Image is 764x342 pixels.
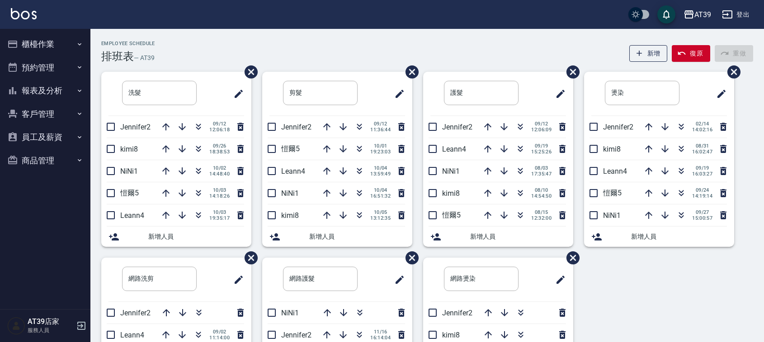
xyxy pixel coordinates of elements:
span: NiNi1 [603,211,621,220]
span: 09/12 [531,121,552,127]
span: 18:38:53 [209,149,230,155]
span: 16:14:04 [370,335,391,341]
span: 10/03 [209,187,230,193]
span: 09/19 [692,165,712,171]
span: Leann4 [281,167,305,176]
span: Leann4 [120,331,144,339]
button: 登出 [718,6,753,23]
span: kimi8 [442,189,460,198]
span: 12:32:00 [531,215,552,221]
button: 復原 [672,45,710,62]
p: 服務人員 [28,326,74,334]
span: 15:25:26 [531,149,552,155]
button: 員工及薪資 [4,125,87,149]
span: Jennifer2 [281,331,311,339]
span: 10/04 [370,165,391,171]
button: AT39 [680,5,715,24]
span: 修改班表的標題 [389,269,405,291]
span: 09/27 [692,209,712,215]
span: 刪除班表 [238,245,259,271]
span: 愷爾5 [281,144,300,153]
span: 刪除班表 [721,59,742,85]
span: 11:14:00 [209,335,230,341]
span: 14:18:26 [209,193,230,199]
span: Leann4 [442,145,466,153]
input: 排版標題 [122,81,197,105]
span: 刪除班表 [399,245,420,271]
span: 08/10 [531,187,552,193]
span: NiNi1 [281,189,299,198]
span: Jennifer2 [281,123,311,131]
input: 排版標題 [283,267,358,291]
span: 愷爾5 [603,189,622,197]
span: 14:02:16 [692,127,712,133]
img: Person [7,317,25,335]
span: 08/15 [531,209,552,215]
span: 08/03 [531,165,552,171]
span: 刪除班表 [238,59,259,85]
span: 10/01 [370,143,391,149]
span: 09/02 [209,329,230,335]
h2: Employee Schedule [101,41,155,46]
input: 排版標題 [283,81,358,105]
span: 修改班表的標題 [228,83,244,105]
img: Logo [11,8,37,19]
span: 17:35:47 [531,171,552,177]
span: Leann4 [603,167,627,176]
span: 11:36:44 [370,127,391,133]
span: 刪除班表 [560,59,581,85]
span: Jennifer2 [603,123,633,131]
div: 新增人員 [262,226,412,247]
span: 15:00:57 [692,215,712,221]
input: 排版標題 [605,81,679,105]
span: 12:06:09 [531,127,552,133]
span: kimi8 [120,145,138,153]
span: 新增人員 [631,232,727,241]
button: 報表及分析 [4,79,87,102]
span: 09/12 [209,121,230,127]
button: save [657,5,675,23]
div: 新增人員 [423,226,573,247]
span: 09/12 [370,121,391,127]
span: 新增人員 [148,232,244,241]
span: 新增人員 [470,232,566,241]
span: 修改班表的標題 [389,83,405,105]
span: Jennifer2 [120,309,151,317]
input: 排版標題 [122,267,197,291]
span: 16:03:27 [692,171,712,177]
span: kimi8 [603,145,621,153]
div: AT39 [694,9,711,20]
span: 10/04 [370,187,391,193]
span: 10/05 [370,209,391,215]
span: 愷爾5 [120,189,139,197]
span: 修改班表的標題 [550,269,566,291]
span: 14:48:40 [209,171,230,177]
h6: — AT39 [134,53,155,63]
span: 愷爾5 [442,211,461,219]
button: 客戶管理 [4,102,87,126]
span: 修改班表的標題 [228,269,244,291]
span: 16:51:32 [370,193,391,199]
span: 09/19 [531,143,552,149]
span: 08/31 [692,143,712,149]
button: 新增 [629,45,668,62]
span: 修改班表的標題 [550,83,566,105]
div: 新增人員 [101,226,251,247]
span: 02/14 [692,121,712,127]
input: 排版標題 [444,81,519,105]
button: 商品管理 [4,149,87,172]
span: 修改班表的標題 [711,83,727,105]
span: 11/16 [370,329,391,335]
button: 預約管理 [4,56,87,79]
span: 16:02:47 [692,149,712,155]
span: kimi8 [442,331,460,339]
span: 刪除班表 [399,59,420,85]
span: 09/24 [692,187,712,193]
span: Jennifer2 [120,123,151,131]
span: NiNi1 [281,309,299,317]
span: 10/03 [209,209,230,215]
span: Jennifer2 [442,123,472,131]
span: 12:06:18 [209,127,230,133]
span: 13:59:49 [370,171,391,177]
span: kimi8 [281,211,299,220]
